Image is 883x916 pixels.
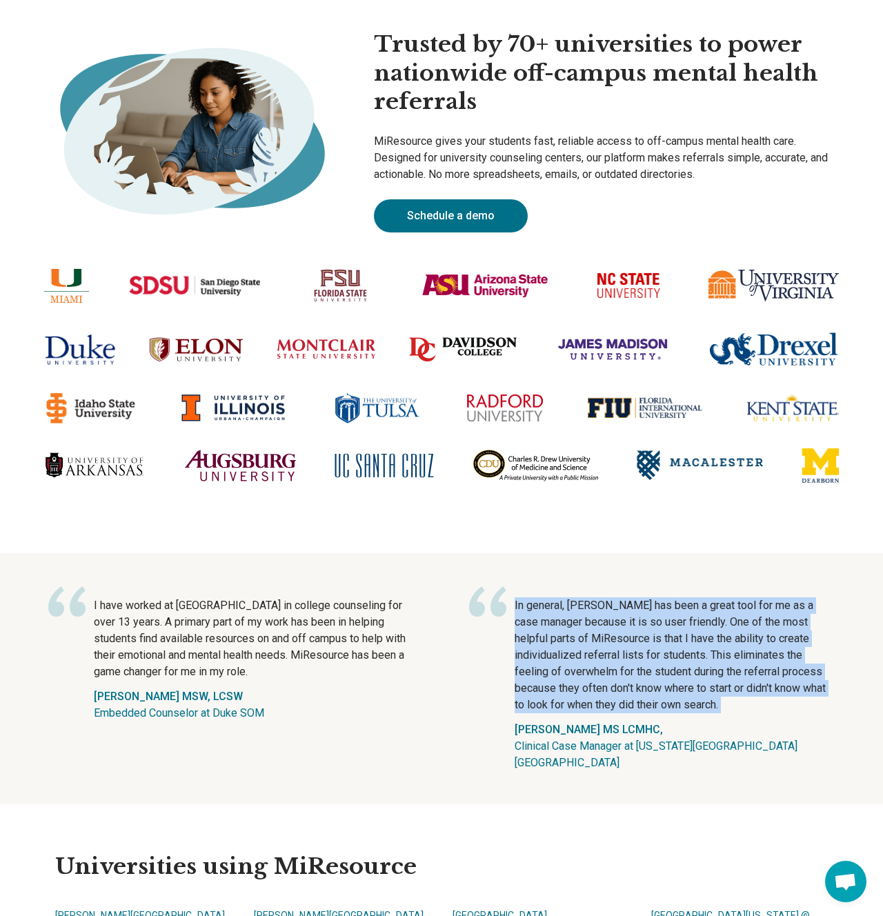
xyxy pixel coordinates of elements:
p: I have worked at [GEOGRAPHIC_DATA] in college counseling for over 13 years. A primary part of my ... [94,597,414,680]
div: [PERSON_NAME] MS LCMHC, [515,721,835,738]
img: Idaho State University [44,390,137,425]
img: University of Michigan-Dearborn [802,448,839,483]
img: Radford University [467,394,543,422]
h1: Trusted by 70+ universities to power nationwide off-campus mental health referrals [374,30,839,117]
a: Schedule a demo [374,199,528,232]
img: University of California at Santa Cruz [335,453,434,478]
div: Open chat [825,861,866,902]
img: University of Illinois at Urbana-Champaign [181,394,285,422]
img: North Carolina State University [588,266,668,305]
img: Charles R. Drew University of Medicine and Science [473,450,598,481]
div: [PERSON_NAME] MSW, LCSW [94,688,414,705]
img: Montclair State University [277,339,375,359]
p: Embedded Counselor at Duke SOM [94,705,414,721]
h2: Universities using MiResource [55,853,828,882]
img: Davidson College [409,337,517,361]
img: James Madison University [551,332,674,367]
img: University of Arkansas [44,452,146,479]
img: Arizona State University [421,273,548,297]
img: Drexel University [708,332,839,366]
img: Florida State University [300,261,381,310]
img: San Diego State University [129,270,260,301]
img: Macalester College [637,450,763,480]
img: Elon University [150,337,243,362]
img: Augsburg University [185,450,296,481]
img: Duke University [44,334,115,365]
img: Florida International University [588,397,702,418]
p: Clinical Case Manager at [US_STATE][GEOGRAPHIC_DATA] [GEOGRAPHIC_DATA] [515,738,835,771]
p: In general, [PERSON_NAME] has been a great tool for me as a case manager because it is so user fr... [515,597,835,713]
img: University of Miami [44,268,89,303]
img: The University of Tulsa [330,389,423,427]
img: Kent State University [746,394,839,421]
p: MiResource gives your students fast, reliable access to off-campus mental health care. Designed f... [374,133,839,183]
img: University of Virginia [708,270,839,301]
